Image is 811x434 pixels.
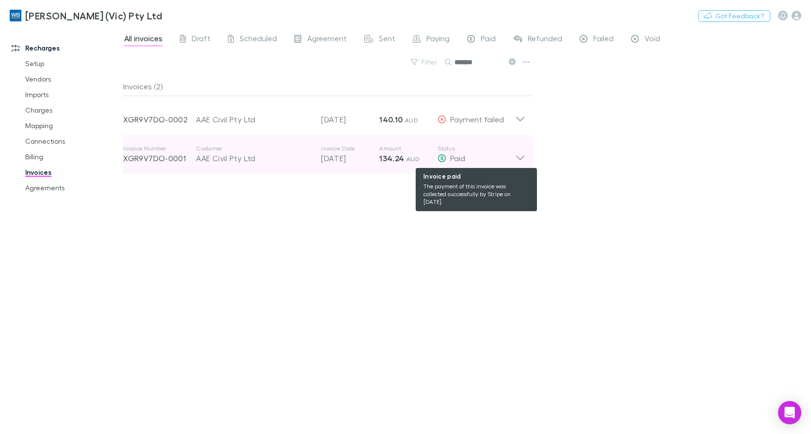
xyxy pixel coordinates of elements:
[406,155,420,163] span: AUD
[406,56,443,68] button: Filter
[16,87,129,102] a: Imports
[196,152,311,164] div: AAE Civil Pty Ltd
[196,114,311,125] div: AAE Civil Pty Ltd
[528,33,562,46] span: Refunded
[379,115,403,124] strong: 140.10
[698,10,770,22] button: Got Feedback?
[778,401,801,424] div: Open Intercom Messenger
[10,10,21,21] img: William Buck (Vic) Pty Ltd's Logo
[16,71,129,87] a: Vendors
[16,134,129,149] a: Connections
[379,153,404,163] strong: 134.24
[123,145,196,152] p: Invoice Number
[307,33,347,46] span: Agreement
[450,115,504,124] span: Payment failed
[645,33,660,46] span: Void
[196,145,311,152] p: Customer
[379,33,395,46] span: Sent
[593,33,614,46] span: Failed
[16,56,129,71] a: Setup
[240,33,277,46] span: Scheduled
[124,33,162,46] span: All invoices
[2,40,129,56] a: Recharges
[123,152,196,164] p: XGR9V7DO-0001
[379,145,438,152] p: Amount
[123,114,196,125] p: XGR9V7DO-0002
[321,114,379,125] p: [DATE]
[16,165,129,180] a: Invoices
[16,118,129,134] a: Mapping
[450,153,465,163] span: Paid
[426,33,450,46] span: Paying
[16,102,129,118] a: Charges
[16,149,129,165] a: Billing
[115,135,533,174] div: Invoice NumberXGR9V7DO-0001CustomerAAE Civil Pty LtdInvoice Date[DATE]Amount134.24 AUDStatus
[438,145,515,152] p: Status
[481,33,496,46] span: Paid
[405,117,418,124] span: AUD
[321,152,379,164] p: [DATE]
[25,10,162,21] h3: [PERSON_NAME] (Vic) Pty Ltd
[16,180,129,196] a: Agreements
[4,4,168,27] a: [PERSON_NAME] (Vic) Pty Ltd
[115,96,533,135] div: XGR9V7DO-0002AAE Civil Pty Ltd[DATE]140.10 AUDPayment failed
[321,145,379,152] p: Invoice Date
[192,33,211,46] span: Draft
